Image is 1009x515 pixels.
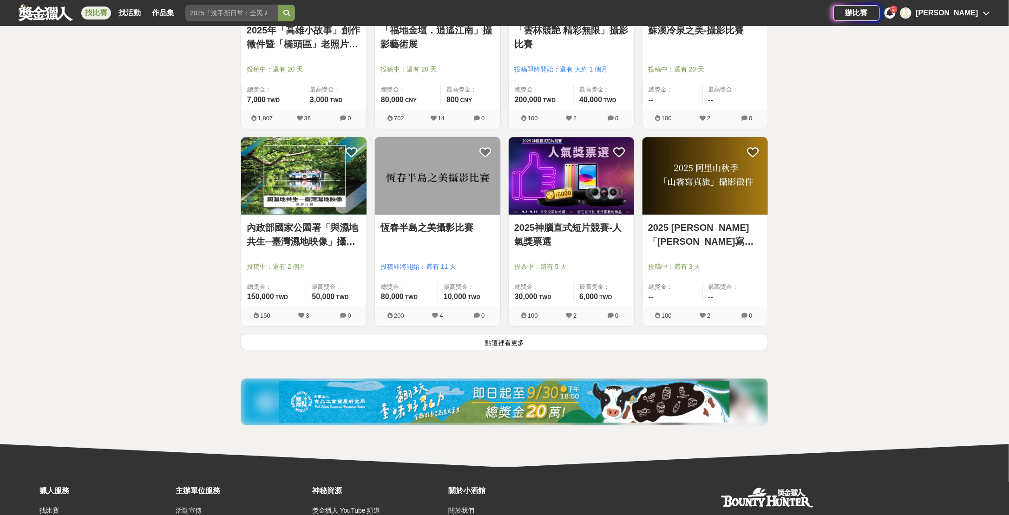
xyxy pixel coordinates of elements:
[916,7,978,19] div: [PERSON_NAME]
[405,97,417,104] span: CNY
[438,115,445,122] span: 14
[247,85,298,94] span: 總獎金：
[312,293,334,300] span: 50,000
[515,96,542,104] span: 200,000
[247,221,361,248] a: 內政部國家公園署「與濕地共生─臺灣濕地映像」攝影比賽
[176,485,307,496] div: 主辦單位服務
[573,115,577,122] span: 2
[380,221,495,235] a: 恆春半島之美攝影比賽
[394,312,404,319] span: 200
[707,115,710,122] span: 2
[515,85,568,94] span: 總獎金：
[176,507,202,514] a: 活動宣傳
[649,282,697,292] span: 總獎金：
[603,97,616,104] span: TWD
[275,294,288,300] span: TWD
[310,85,361,94] span: 最高獎金：
[515,293,537,300] span: 30,000
[579,85,629,94] span: 最高獎金：
[448,507,474,514] a: 關於我們
[468,294,480,300] span: TWD
[528,115,538,122] span: 100
[528,312,538,319] span: 100
[448,485,580,496] div: 關於小酒館
[708,282,763,292] span: 最高獎金：
[514,65,629,74] span: 投稿即將開始：還有 大約 1 個月
[304,115,311,122] span: 36
[81,7,111,20] a: 找比賽
[247,23,361,51] a: 2025年「高雄小故事」創作徵件暨「橋頭區」老照片徵集
[481,312,485,319] span: 0
[648,221,762,248] a: 2025 [PERSON_NAME]「[PERSON_NAME]寫真旅」攝影徵件
[446,96,459,104] span: 800
[375,137,500,215] a: Cover Image
[312,507,380,514] a: 獎金獵人 YouTube 頻道
[600,294,612,300] span: TWD
[39,485,171,496] div: 獵人服務
[347,312,351,319] span: 0
[347,115,351,122] span: 0
[648,262,762,272] span: 投稿中：還有 3 天
[707,312,710,319] span: 2
[312,282,361,292] span: 最高獎金：
[649,293,654,300] span: --
[833,5,880,21] a: 辦比賽
[330,97,342,104] span: TWD
[279,381,730,423] img: 0721bdb2-86f1-4b3e-8aa4-d67e5439bccf.jpg
[247,96,266,104] span: 7,000
[39,507,59,514] a: 找比賽
[258,115,273,122] span: 1,807
[247,293,274,300] span: 150,000
[306,312,309,319] span: 3
[514,23,629,51] a: 「雲林競艷 精彩無限」攝影比賽
[514,262,629,272] span: 投票中：還有 5 天
[648,65,762,74] span: 投稿中：還有 20 天
[381,282,432,292] span: 總獎金：
[394,115,404,122] span: 702
[509,137,634,215] img: Cover Image
[514,221,629,248] a: 2025神腦直式短片競賽-人氣獎票選
[662,312,672,319] span: 100
[579,293,598,300] span: 6,000
[241,137,367,215] img: Cover Image
[241,334,768,350] button: 點這裡看更多
[405,294,418,300] span: TWD
[708,96,714,104] span: --
[573,312,577,319] span: 2
[439,312,443,319] span: 4
[649,96,654,104] span: --
[642,137,768,215] img: Cover Image
[579,96,602,104] span: 40,000
[247,282,300,292] span: 總獎金：
[381,96,404,104] span: 80,000
[749,312,752,319] span: 0
[115,7,144,20] a: 找活動
[649,85,697,94] span: 總獎金：
[247,262,361,272] span: 投稿中：還有 2 個月
[336,294,348,300] span: TWD
[446,85,495,94] span: 最高獎金：
[310,96,328,104] span: 3,000
[648,23,762,37] a: 蘇澳冷泉之美-攝影比賽
[444,293,466,300] span: 10,000
[381,293,404,300] span: 80,000
[749,115,752,122] span: 0
[900,7,911,19] div: 林
[708,85,763,94] span: 最高獎金：
[892,7,895,12] span: 2
[539,294,551,300] span: TWD
[708,293,714,300] span: --
[380,262,495,272] span: 投稿即將開始：還有 11 天
[662,115,672,122] span: 100
[380,65,495,74] span: 投稿中：還有 20 天
[444,282,495,292] span: 最高獎金：
[481,115,485,122] span: 0
[267,97,280,104] span: TWD
[460,97,472,104] span: CNY
[380,23,495,51] a: 「福地金壇．逍遙江南」攝影藝術展
[381,85,435,94] span: 總獎金：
